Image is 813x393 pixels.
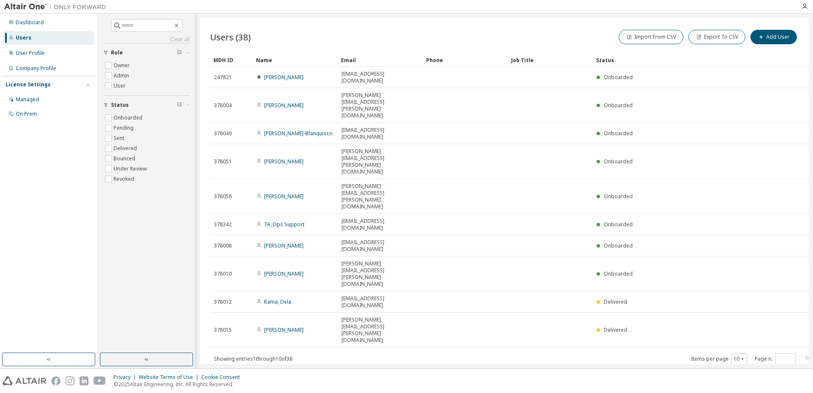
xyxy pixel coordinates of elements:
[214,102,232,109] span: 378004
[214,327,232,333] span: 378015
[619,30,683,44] button: Import From CSV
[114,123,135,133] label: Pending
[688,30,745,44] button: Export To CSV
[264,242,304,249] a: [PERSON_NAME]
[177,102,182,108] span: Clear filter
[114,133,126,143] label: Sent
[426,53,504,67] div: Phone
[264,130,333,137] a: [PERSON_NAME]-Blanquisco
[111,102,129,108] span: Status
[114,381,245,388] p: © 2025 Altair Engineering, Inc. All Rights Reserved.
[114,81,127,91] label: User
[201,374,245,381] div: Cookie Consent
[114,374,139,381] div: Privacy
[264,193,304,200] a: [PERSON_NAME]
[604,158,633,165] span: Onboarded
[214,130,232,137] span: 378049
[114,60,131,71] label: Owner
[214,158,232,165] span: 378051
[341,127,419,140] span: [EMAIL_ADDRESS][DOMAIN_NAME]
[604,193,633,200] span: Onboarded
[604,74,633,81] span: Onboarded
[264,298,291,305] a: Rama, Dela
[341,239,419,253] span: [EMAIL_ADDRESS][DOMAIN_NAME]
[604,221,633,228] span: Onboarded
[341,183,419,210] span: [PERSON_NAME][EMAIL_ADDRESS][PERSON_NAME][DOMAIN_NAME]
[341,316,419,344] span: [PERSON_NAME][EMAIL_ADDRESS][PERSON_NAME][DOMAIN_NAME]
[264,326,304,333] a: [PERSON_NAME]
[103,36,190,43] a: Clear all
[604,130,633,137] span: Onboarded
[341,53,419,67] div: Email
[341,71,419,84] span: [EMAIL_ADDRESS][DOMAIN_NAME]
[264,74,304,81] a: [PERSON_NAME]
[264,102,304,109] a: [PERSON_NAME]
[341,148,419,175] span: [PERSON_NAME][EMAIL_ADDRESS][PERSON_NAME][DOMAIN_NAME]
[604,298,627,305] span: Delivered
[16,50,45,57] div: User Profile
[264,221,304,228] a: TA_Ops Support
[65,376,74,385] img: instagram.svg
[16,19,44,26] div: Dashboard
[210,31,251,43] span: Users (38)
[103,96,190,114] button: Status
[264,158,304,165] a: [PERSON_NAME]
[16,111,37,117] div: On Prem
[341,218,419,231] span: [EMAIL_ADDRESS][DOMAIN_NAME]
[256,53,334,67] div: Name
[341,295,419,309] span: [EMAIL_ADDRESS][DOMAIN_NAME]
[214,74,232,81] span: 247821
[114,113,144,123] label: Onboarded
[114,154,137,164] label: Bounced
[750,30,797,44] button: Add User
[177,49,182,56] span: Clear filter
[139,374,201,381] div: Website Terms of Use
[6,81,51,88] div: License Settings
[511,53,589,67] div: Job Title
[604,270,633,277] span: Onboarded
[341,260,419,288] span: [PERSON_NAME][EMAIL_ADDRESS][PERSON_NAME][DOMAIN_NAME]
[604,102,633,109] span: Onboarded
[214,193,232,200] span: 378058
[733,356,745,362] button: 10
[691,353,747,365] span: Items per page
[214,271,232,277] span: 378010
[16,34,31,41] div: Users
[214,242,232,249] span: 378008
[341,92,419,119] span: [PERSON_NAME][EMAIL_ADDRESS][PERSON_NAME][DOMAIN_NAME]
[755,353,796,365] span: Page n.
[264,270,304,277] a: [PERSON_NAME]
[214,355,293,362] span: Showing entries 1 through 10 of 38
[604,326,627,333] span: Delivered
[111,49,123,56] span: Role
[16,65,56,72] div: Company Profile
[214,299,232,305] span: 378012
[114,143,139,154] label: Delivered
[4,3,111,11] img: Altair One
[114,71,131,81] label: Admin
[114,174,136,184] label: Revoked
[604,242,633,249] span: Onboarded
[103,43,190,62] button: Role
[51,376,60,385] img: facebook.svg
[214,221,232,228] span: 378342
[94,376,106,385] img: youtube.svg
[3,376,46,385] img: altair_logo.svg
[80,376,88,385] img: linkedin.svg
[213,53,249,67] div: MDH ID
[114,164,148,174] label: Under Review
[16,96,39,103] div: Managed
